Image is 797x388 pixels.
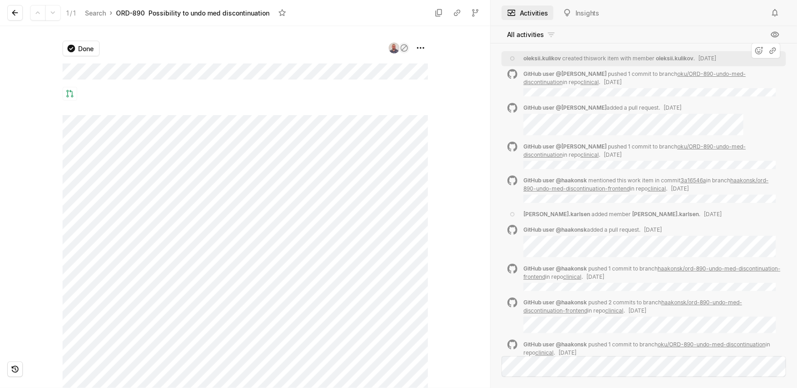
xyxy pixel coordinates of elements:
a: clinical [535,349,554,356]
span: [DATE] [559,349,576,356]
span: [DATE] [644,226,662,233]
span: [DATE] [664,104,681,111]
span: GitHub user @haakonsk [523,177,587,184]
a: clinical [581,151,599,158]
span: GitHub user @haakonsk [523,226,587,233]
span: oleksii.kulikov [523,55,561,62]
span: GitHub user @[PERSON_NAME] [523,143,607,150]
img: ava.jpg [389,43,400,53]
a: haakonsk/ord-890-undo-med-discontinuation-frontend [523,299,742,314]
a: clinical [605,307,623,314]
a: clinical [581,79,599,85]
div: . [523,143,781,159]
div: added a pull request . [523,226,776,257]
span: GitHub user @haakonsk [523,299,587,306]
span: [DATE] [671,185,689,192]
span: GitHub user @haakonsk [523,341,587,348]
span: [DATE] [628,307,646,314]
div: created this work item with member . [523,54,716,63]
span: GitHub user @haakonsk [523,265,587,272]
span: [DATE] [586,273,604,280]
span: GitHub user @[PERSON_NAME] [523,104,607,111]
span: GitHub user @[PERSON_NAME] [523,70,607,77]
p: pushed 1 commit to branch in repo [523,341,770,356]
span: All activities [507,30,544,39]
div: Possibility to undo med discontinuation [148,8,269,18]
span: [PERSON_NAME].karlsen [523,211,590,218]
a: haakonsk/ord-890-undo-med-discontinuation-frontend [523,265,781,280]
div: 1 1 [66,8,76,18]
p: pushed 1 commit to branch in repo [523,70,746,85]
span: / [70,9,72,17]
div: ORD-890 [116,8,145,18]
button: Insights [557,5,605,20]
span: [DATE] [604,79,622,85]
div: . [523,70,781,86]
a: oku/ORD-890-undo-med-discontinuation [658,341,765,348]
div: added a pull request . [523,104,744,135]
div: . [523,176,781,193]
a: 3a16546a [681,177,706,184]
div: added member . [523,210,722,218]
button: All activities [501,27,561,42]
span: oleksii.kulikov [656,55,693,62]
div: . [523,265,781,281]
div: . [523,298,781,315]
button: Activities [501,5,554,20]
a: Search [83,7,108,19]
p: mentioned this work item in commit in branch in repo [523,177,769,192]
a: clinical [648,185,666,192]
span: [DATE] [698,55,716,62]
p: pushed 2 commits to branch in repo [523,299,742,314]
div: › [110,8,112,17]
div: . [523,340,781,357]
span: [DATE] [604,151,622,158]
span: [DATE] [704,211,722,218]
p: pushed 1 commit to branch in repo [523,265,781,280]
p: pushed 1 commit to branch in repo [523,143,746,158]
a: clinical [563,273,581,280]
button: Done [63,41,100,56]
span: [PERSON_NAME].karlsen [632,211,699,218]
